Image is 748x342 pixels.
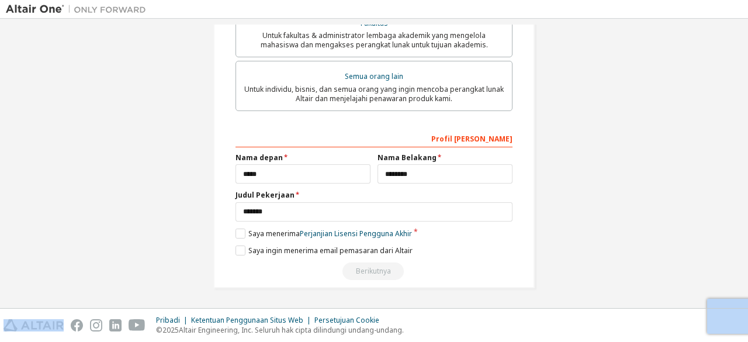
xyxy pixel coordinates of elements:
[345,71,403,81] font: Semua orang lain
[71,319,83,331] img: facebook.svg
[261,30,488,50] font: Untuk fakultas & administrator lembaga akademik yang mengelola mahasiswa dan mengakses perangkat ...
[236,262,512,280] div: Email already exists
[109,319,122,331] img: linkedin.svg
[4,319,64,331] img: altair_logo.svg
[236,190,295,200] font: Judul Pekerjaan
[244,84,504,103] font: Untuk individu, bisnis, dan semua orang yang ingin mencoba perangkat lunak Altair dan menjelajahi...
[248,246,413,255] font: Saya ingin menerima email pemasaran dari Altair
[156,325,162,335] font: ©
[236,153,283,163] font: Nama depan
[129,319,146,331] img: youtube.svg
[90,319,102,331] img: instagram.svg
[6,4,152,15] img: Altair Satu
[179,325,404,335] font: Altair Engineering, Inc. Seluruh hak cipta dilindungi undang-undang.
[162,325,179,335] font: 2025
[378,153,437,163] font: Nama Belakang
[156,315,180,325] font: Pribadi
[314,315,379,325] font: Persetujuan Cookie
[431,134,512,144] font: Profil [PERSON_NAME]
[191,315,303,325] font: Ketentuan Penggunaan Situs Web
[300,229,412,239] font: Perjanjian Lisensi Pengguna Akhir
[248,229,300,239] font: Saya menerima
[361,18,388,28] font: Fakultas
